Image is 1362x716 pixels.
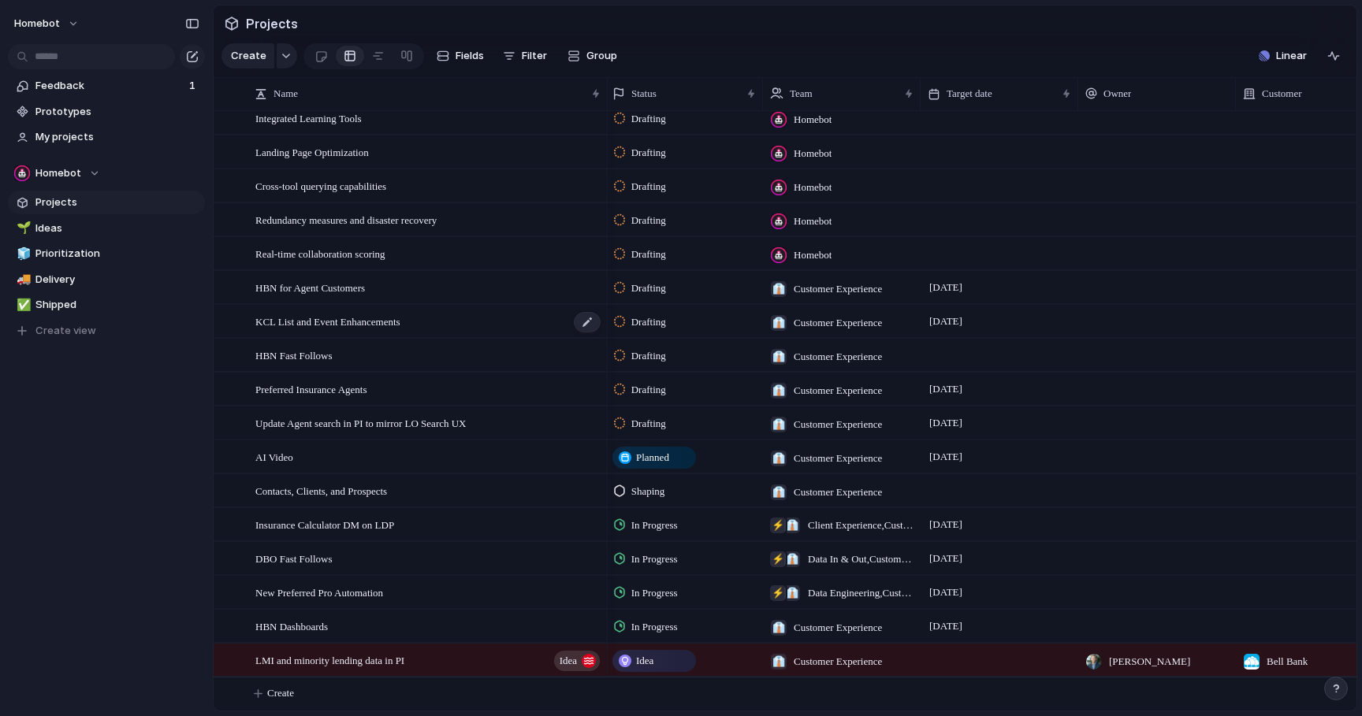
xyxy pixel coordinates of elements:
[1103,86,1131,102] span: Owner
[794,146,832,161] span: Homebot
[770,518,786,533] div: ⚡
[771,315,787,331] div: 👔
[808,518,914,533] span: Client Experience , Customer Experience
[794,451,882,466] span: Customer Experience
[8,74,205,98] a: Feedback1
[794,383,882,399] span: Customer Experience
[255,481,387,499] span: Contacts, Clients, and Prospects
[586,48,617,64] span: Group
[231,48,266,64] span: Create
[14,16,60,32] span: Homebot
[560,650,577,672] span: Idea
[7,11,87,36] button: Homebot
[35,165,81,181] span: Homebot
[35,195,199,210] span: Projects
[255,447,293,466] span: AI Video
[794,417,882,432] span: Customer Experience
[8,217,205,240] a: 🌱Ideas
[631,280,666,296] span: Drafting
[255,109,362,127] span: Integrated Learning Tools
[8,242,205,265] a: 🧊Prioritization
[1262,86,1302,102] span: Customer
[631,86,657,102] span: Status
[631,314,666,330] span: Drafting
[794,349,882,365] span: Customer Experience
[925,312,966,331] span: [DATE]
[1109,654,1190,670] span: [PERSON_NAME]
[784,585,800,601] div: 👔
[243,9,301,38] span: Projects
[255,312,400,330] span: KCL List and Event Enhancements
[497,43,553,69] button: Filter
[771,620,787,636] div: 👔
[35,129,199,145] span: My projects
[35,246,199,262] span: Prioritization
[794,654,882,670] span: Customer Experience
[631,619,678,635] span: In Progress
[255,617,328,635] span: HBN Dashboards
[770,585,786,601] div: ⚡
[35,104,199,120] span: Prototypes
[17,245,28,263] div: 🧊
[925,414,966,432] span: [DATE]
[631,382,666,398] span: Drafting
[631,484,665,499] span: Shaping
[255,244,385,262] span: Real-time collaboration scoring
[17,219,28,237] div: 🌱
[189,78,199,94] span: 1
[17,270,28,288] div: 🚚
[14,221,30,236] button: 🌱
[14,246,30,262] button: 🧊
[8,100,205,124] a: Prototypes
[8,268,205,291] div: 🚚Delivery
[636,653,653,669] span: Idea
[8,191,205,214] a: Projects
[255,549,333,567] span: DBO Fast Follows
[784,518,800,533] div: 👔
[35,297,199,313] span: Shipped
[631,145,666,161] span: Drafting
[255,210,437,228] span: Redundancy measures and disaster recovery
[255,651,404,669] span: LMI and minority lending data in PI
[925,278,966,297] span: [DATE]
[255,278,365,296] span: HBN for Agent Customers
[771,654,787,670] div: 👔
[925,583,966,602] span: [DATE]
[255,176,386,195] span: Cross-tool querying capabilities
[925,549,966,568] span: [DATE]
[771,281,787,297] div: 👔
[14,297,30,313] button: ✅
[771,484,787,500] div: 👔
[770,551,786,567] div: ⚡
[794,180,832,195] span: Homebot
[794,484,882,500] span: Customer Experience
[925,515,966,534] span: [DATE]
[560,43,625,69] button: Group
[430,43,490,69] button: Fields
[790,86,813,102] span: Team
[631,551,678,567] span: In Progress
[1276,48,1307,64] span: Linear
[808,585,914,601] span: Data Engineering , Customer Experience
[554,651,600,671] button: Idea
[522,48,547,64] span: Filter
[925,447,966,466] span: [DATE]
[631,179,666,195] span: Drafting
[631,348,666,364] span: Drafting
[8,319,205,343] button: Create view
[255,515,394,533] span: Insurance Calculator DM on LDP
[794,281,882,297] span: Customer Experience
[771,383,787,399] div: 👔
[274,86,298,102] span: Name
[255,583,383,601] span: New Preferred Pro Automation
[35,323,96,339] span: Create view
[794,247,832,263] span: Homebot
[925,617,966,636] span: [DATE]
[221,43,274,69] button: Create
[794,213,832,229] span: Homebot
[17,296,28,314] div: ✅
[794,112,832,128] span: Homebot
[808,551,914,567] span: Data In & Out , Customer Experience
[1267,654,1308,670] span: Bell Bank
